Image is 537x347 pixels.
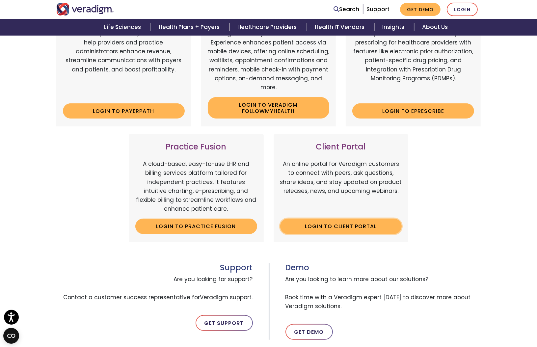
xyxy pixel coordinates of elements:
a: Login to Practice Fusion [135,219,257,234]
iframe: Drift Chat Widget [411,300,529,339]
a: Life Sciences [96,19,151,36]
a: Login to ePrescribe [352,103,474,119]
a: Login to Veradigm FollowMyHealth [208,97,330,119]
p: A cloud-based, easy-to-use EHR and billing services platform tailored for independent practices. ... [135,160,257,213]
h3: Client Portal [280,142,402,152]
p: A comprehensive solution that simplifies prescribing for healthcare providers with features like ... [352,29,474,98]
button: Open CMP widget [3,328,19,344]
h3: Practice Fusion [135,142,257,152]
span: Are you looking to learn more about our solutions? Book time with a Veradigm expert [DATE] to dis... [285,272,481,313]
a: Health IT Vendors [307,19,374,36]
a: Login [447,3,478,16]
p: An online portal for Veradigm customers to connect with peers, ask questions, share ideas, and st... [280,160,402,213]
a: Get Demo [285,324,333,340]
h3: Support [56,263,253,273]
p: Web-based, user-friendly solutions that help providers and practice administrators enhance revenu... [63,29,185,98]
a: Healthcare Providers [229,19,307,36]
a: Login to Payerpath [63,103,185,119]
a: Support [366,5,389,13]
span: Veradigm support. [200,293,253,301]
a: Get Demo [400,3,441,16]
a: Search [334,5,360,14]
span: Are you looking for support? Contact a customer success representative for [56,272,253,305]
img: Veradigm logo [56,3,114,15]
a: Get Support [196,315,253,331]
p: Veradigm FollowMyHealth's Mobile Patient Experience enhances patient access via mobile devices, o... [208,29,330,92]
a: Insights [374,19,414,36]
h3: Demo [285,263,481,273]
a: Health Plans + Payers [151,19,229,36]
a: About Us [414,19,456,36]
a: Login to Client Portal [280,219,402,234]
